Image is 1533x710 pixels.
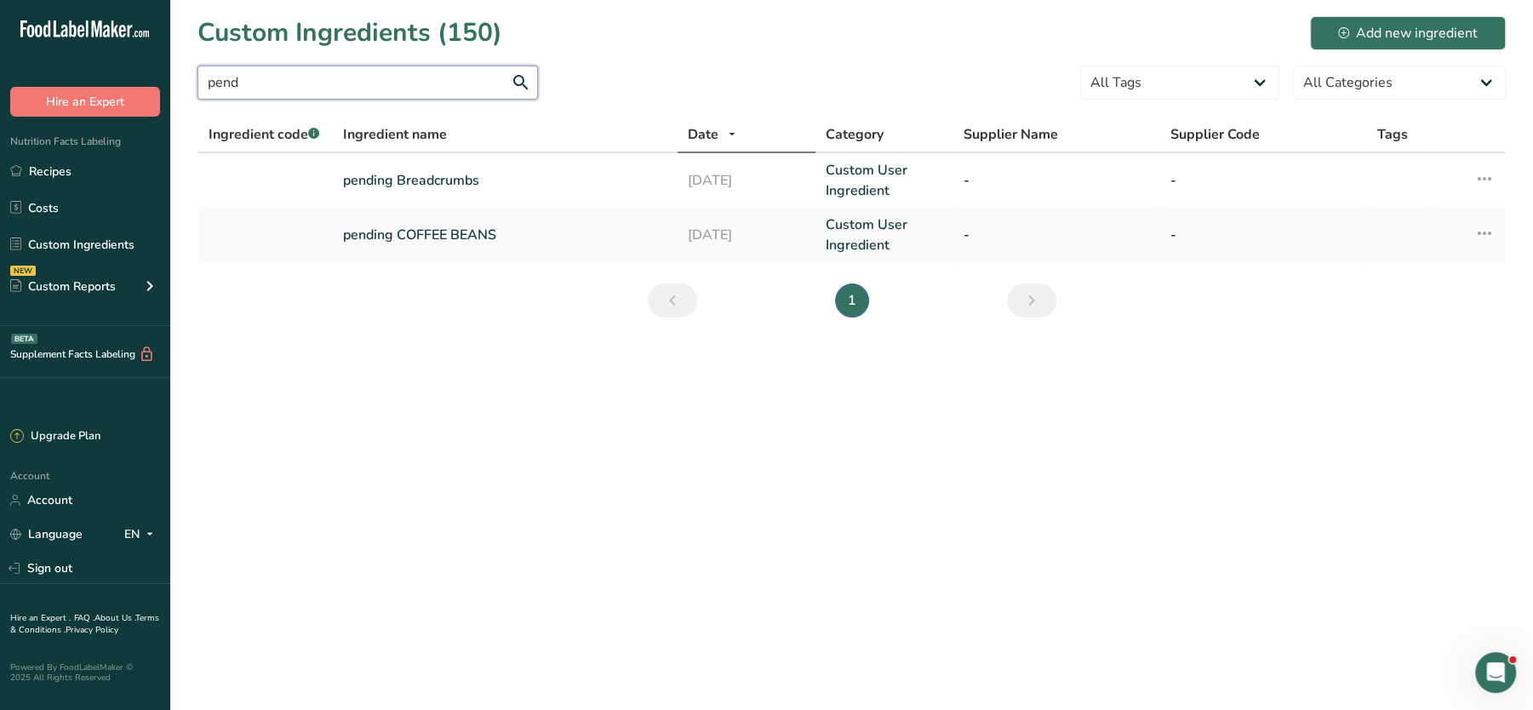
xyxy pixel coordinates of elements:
[10,519,83,549] a: Language
[10,266,36,276] div: NEW
[826,215,943,255] a: Custom User Ingredient
[10,278,116,295] div: Custom Reports
[10,662,160,683] div: Powered By FoodLabelMaker © 2025 All Rights Reserved
[343,170,667,191] a: pending Breadcrumbs
[964,124,1058,145] span: Supplier Name
[1170,170,1357,191] a: -
[124,524,160,545] div: EN
[10,612,159,636] a: Terms & Conditions .
[1170,225,1357,245] a: -
[688,225,805,245] a: [DATE]
[197,66,538,100] input: Search for ingredient
[10,87,160,117] button: Hire an Expert
[826,124,884,145] span: Category
[66,624,118,636] a: Privacy Policy
[1170,124,1260,145] span: Supplier Code
[74,612,94,624] a: FAQ .
[11,334,37,344] div: BETA
[688,124,718,145] span: Date
[1310,16,1506,50] button: Add new ingredient
[94,612,135,624] a: About Us .
[964,170,1150,191] a: -
[1338,23,1478,43] div: Add new ingredient
[10,612,71,624] a: Hire an Expert .
[343,124,447,145] span: Ingredient name
[648,283,697,318] a: Previous
[10,428,100,445] div: Upgrade Plan
[209,125,319,144] span: Ingredient code
[1377,124,1408,145] span: Tags
[343,225,667,245] a: pending COFFEE BEANS
[197,14,502,52] h1: Custom Ingredients (150)
[688,170,805,191] a: [DATE]
[1007,283,1056,318] a: Next
[826,160,943,201] a: Custom User Ingredient
[964,225,1150,245] a: -
[1475,652,1516,693] iframe: Intercom live chat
